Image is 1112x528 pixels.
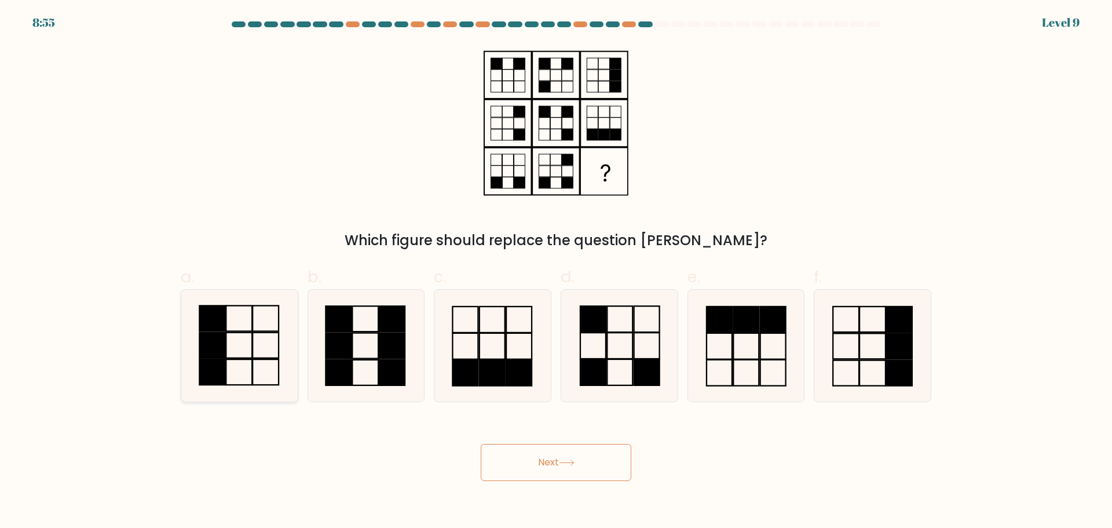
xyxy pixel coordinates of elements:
[308,265,321,288] span: b.
[32,14,55,31] div: 8:55
[814,265,822,288] span: f.
[561,265,575,288] span: d.
[1042,14,1080,31] div: Level 9
[188,230,924,251] div: Which figure should replace the question [PERSON_NAME]?
[687,265,700,288] span: e.
[434,265,447,288] span: c.
[181,265,195,288] span: a.
[481,444,631,481] button: Next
